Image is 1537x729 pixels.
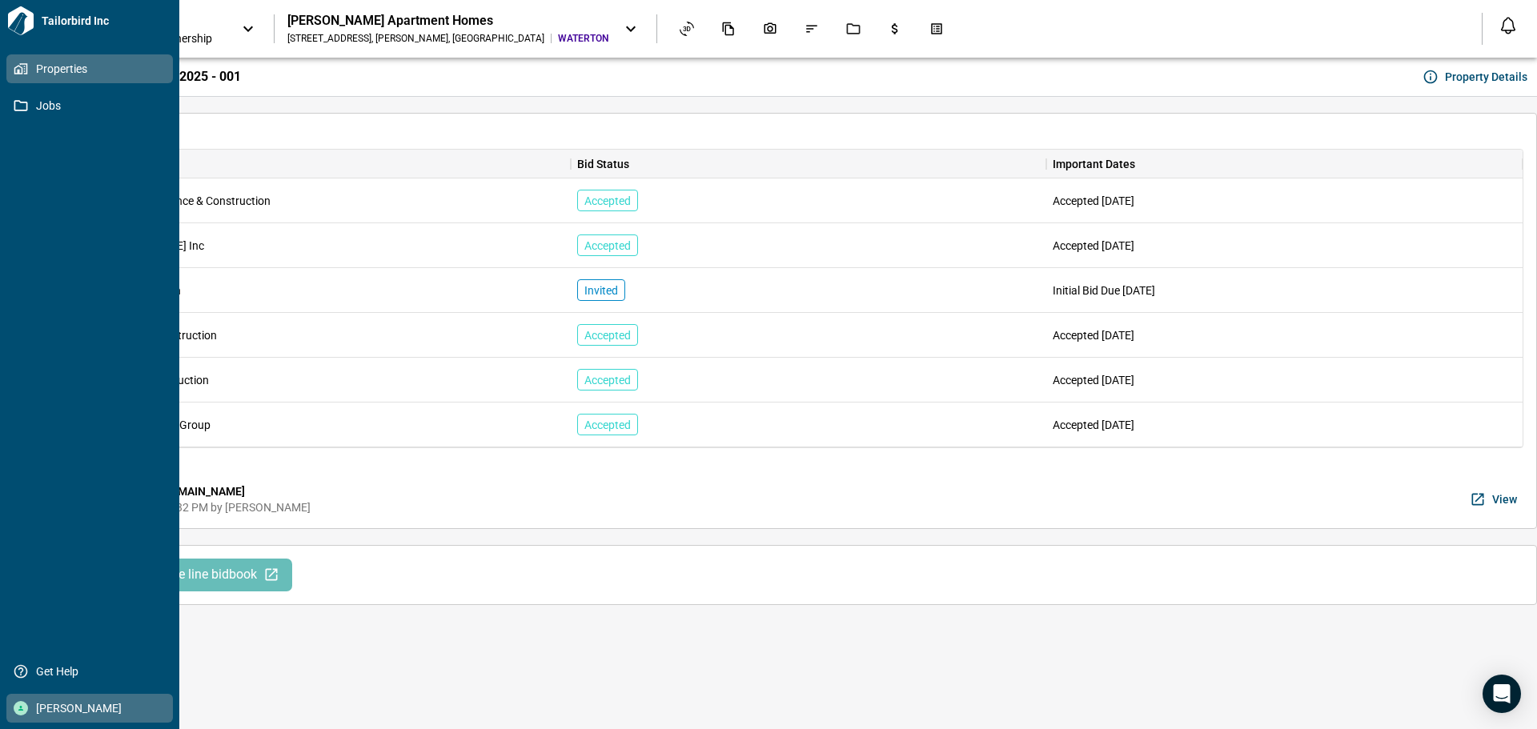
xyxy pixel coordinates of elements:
[558,32,608,45] span: WATERTON
[1053,419,1134,431] span: Accepted [DATE]
[577,414,638,435] div: Accepted
[670,15,704,42] div: Asset View
[837,15,870,42] div: Jobs
[577,369,638,391] div: Accepted
[878,15,912,42] div: Budgets
[6,54,173,83] a: Properties
[1483,675,1521,713] div: Open Intercom Messenger
[287,32,544,45] div: [STREET_ADDRESS] , [PERSON_NAME] , [GEOGRAPHIC_DATA]
[114,567,257,583] span: Review Base line bidbook
[287,13,608,29] div: [PERSON_NAME] Apartment Homes
[132,483,311,499] span: [URL][DOMAIN_NAME]
[577,190,638,211] div: Accepted
[1419,64,1534,90] button: Property Details
[28,61,158,77] span: Properties
[1046,150,1523,178] div: Important Dates
[1495,13,1521,38] button: Open notification feed
[94,150,571,178] div: Contractor
[795,15,829,42] div: Issues & Info
[577,234,638,256] div: Accepted
[28,98,158,114] span: Jobs
[577,279,625,301] div: Invited
[753,15,787,42] div: Photos
[28,700,158,716] span: [PERSON_NAME]
[1053,194,1134,207] span: Accepted [DATE]
[1053,150,1135,178] div: Important Dates
[1467,483,1523,515] button: View
[712,15,745,42] div: Documents
[28,663,158,679] span: Get Help
[6,91,173,120] a: Jobs
[920,15,953,42] div: Takeoff Center
[1053,284,1155,297] span: Initial Bid Due [DATE]
[94,458,1523,474] span: Scope of Work
[1053,374,1134,387] span: Accepted [DATE]
[98,559,292,591] button: Review Base line bidbook
[35,13,173,29] span: Tailorbird Inc
[101,193,271,209] span: FMM Maintenance & Construction
[571,150,1047,178] div: Bid Status
[1492,491,1517,507] span: View
[577,150,629,178] div: Bid Status
[132,499,311,515] span: [DATE] 4:32 PM by [PERSON_NAME]
[1445,69,1527,85] span: Property Details
[577,324,638,346] div: Accepted
[1053,239,1134,252] span: Accepted [DATE]
[1053,329,1134,342] span: Accepted [DATE]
